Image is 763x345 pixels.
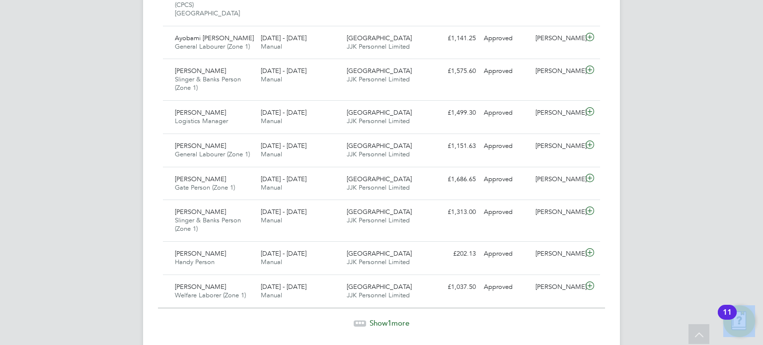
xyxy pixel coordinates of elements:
[175,75,241,92] span: Slinger & Banks Person (Zone 1)
[261,183,282,192] span: Manual
[532,30,583,47] div: [PERSON_NAME]
[175,150,250,158] span: General Labourer (Zone 1)
[347,291,410,299] span: JJK Personnel Limited
[428,171,480,188] div: £1,686.65
[175,291,246,299] span: Welfare Laborer (Zone 1)
[261,175,306,183] span: [DATE] - [DATE]
[480,30,532,47] div: Approved
[347,108,412,117] span: [GEOGRAPHIC_DATA]
[261,291,282,299] span: Manual
[480,171,532,188] div: Approved
[347,34,412,42] span: [GEOGRAPHIC_DATA]
[347,75,410,83] span: JJK Personnel Limited
[347,207,412,216] span: [GEOGRAPHIC_DATA]
[261,141,306,150] span: [DATE] - [DATE]
[480,63,532,79] div: Approved
[532,63,583,79] div: [PERSON_NAME]
[347,117,410,125] span: JJK Personnel Limited
[261,67,306,75] span: [DATE] - [DATE]
[175,258,215,266] span: Handy Person
[723,305,755,337] button: Open Resource Center, 11 new notifications
[428,138,480,154] div: £1,151.63
[347,175,412,183] span: [GEOGRAPHIC_DATA]
[428,246,480,262] div: £202.13
[261,258,282,266] span: Manual
[480,246,532,262] div: Approved
[532,171,583,188] div: [PERSON_NAME]
[175,117,228,125] span: Logistics Manager
[175,183,235,192] span: Gate Person (Zone 1)
[347,42,410,51] span: JJK Personnel Limited
[480,138,532,154] div: Approved
[175,282,226,291] span: [PERSON_NAME]
[347,282,412,291] span: [GEOGRAPHIC_DATA]
[175,207,226,216] span: [PERSON_NAME]
[347,249,412,258] span: [GEOGRAPHIC_DATA]
[261,207,306,216] span: [DATE] - [DATE]
[480,204,532,220] div: Approved
[261,282,306,291] span: [DATE] - [DATE]
[347,258,410,266] span: JJK Personnel Limited
[428,63,480,79] div: £1,575.60
[175,42,250,51] span: General Labourer (Zone 1)
[480,105,532,121] div: Approved
[261,34,306,42] span: [DATE] - [DATE]
[261,150,282,158] span: Manual
[532,138,583,154] div: [PERSON_NAME]
[723,312,732,325] div: 11
[347,67,412,75] span: [GEOGRAPHIC_DATA]
[532,279,583,295] div: [PERSON_NAME]
[347,150,410,158] span: JJK Personnel Limited
[347,141,412,150] span: [GEOGRAPHIC_DATA]
[175,34,254,42] span: Ayobami [PERSON_NAME]
[532,204,583,220] div: [PERSON_NAME]
[175,175,226,183] span: [PERSON_NAME]
[261,249,306,258] span: [DATE] - [DATE]
[370,318,409,328] span: Show more
[428,279,480,295] div: £1,037.50
[428,204,480,220] div: £1,313.00
[261,42,282,51] span: Manual
[347,216,410,224] span: JJK Personnel Limited
[175,67,226,75] span: [PERSON_NAME]
[261,108,306,117] span: [DATE] - [DATE]
[175,216,241,233] span: Slinger & Banks Person (Zone 1)
[175,141,226,150] span: [PERSON_NAME]
[261,117,282,125] span: Manual
[261,75,282,83] span: Manual
[532,105,583,121] div: [PERSON_NAME]
[480,279,532,295] div: Approved
[347,183,410,192] span: JJK Personnel Limited
[428,105,480,121] div: £1,499.30
[175,108,226,117] span: [PERSON_NAME]
[532,246,583,262] div: [PERSON_NAME]
[387,318,391,328] span: 1
[261,216,282,224] span: Manual
[175,249,226,258] span: [PERSON_NAME]
[428,30,480,47] div: £1,141.25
